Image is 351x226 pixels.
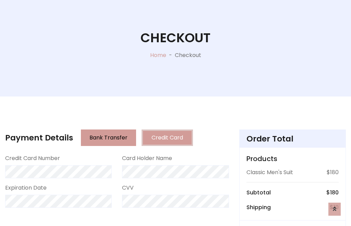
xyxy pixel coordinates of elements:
span: 180 [330,189,339,196]
p: Checkout [175,51,201,59]
button: Bank Transfer [81,129,136,146]
a: Home [150,51,166,59]
h5: Products [246,155,339,163]
label: Card Holder Name [122,154,172,162]
p: Classic Men's Suit [246,168,293,177]
h6: Subtotal [246,189,271,196]
h6: Shipping [246,204,271,211]
p: - [166,51,175,59]
h4: Order Total [246,134,339,144]
h4: Payment Details [5,133,73,143]
button: Credit Card [142,129,193,146]
label: CVV [122,184,134,192]
h6: $ [326,189,339,196]
h1: Checkout [141,30,210,46]
label: Credit Card Number [5,154,60,162]
p: $180 [327,168,339,177]
label: Expiration Date [5,184,47,192]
